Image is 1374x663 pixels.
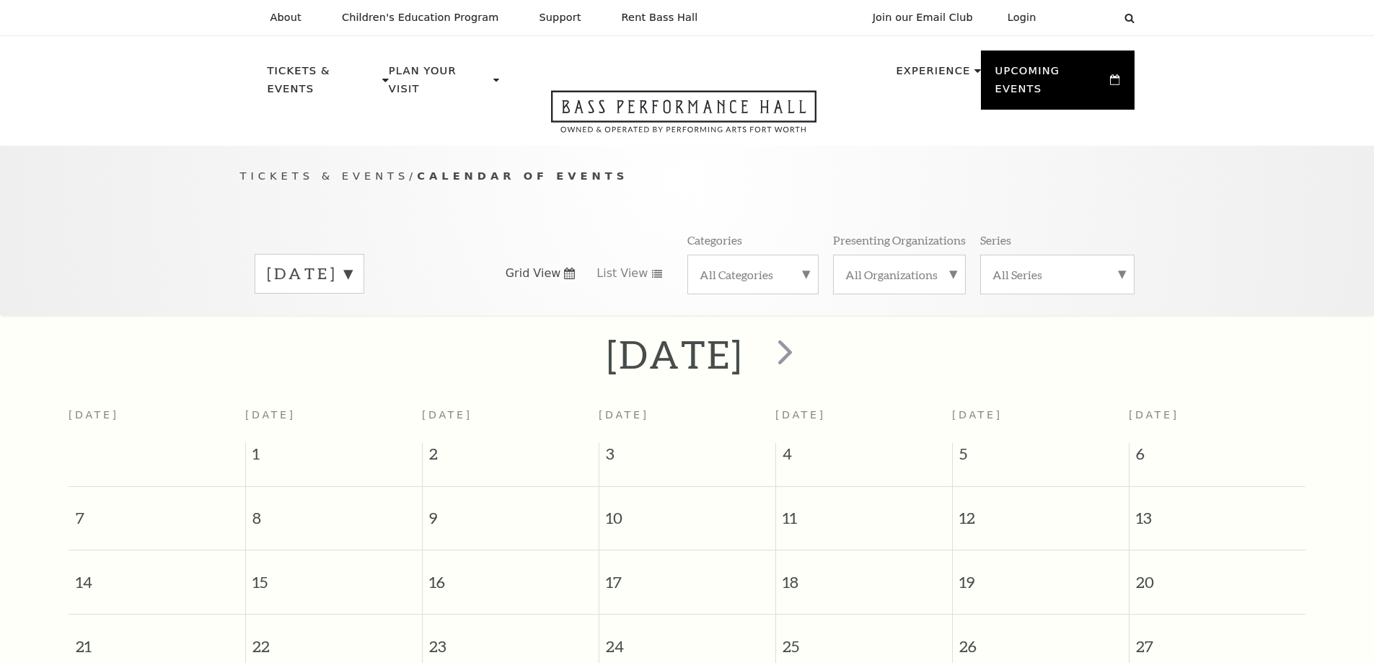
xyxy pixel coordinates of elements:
[1129,550,1306,600] span: 20
[607,331,743,377] h2: [DATE]
[267,263,352,285] label: [DATE]
[422,409,472,421] span: [DATE]
[599,443,775,472] span: 3
[246,550,422,600] span: 15
[1129,409,1179,421] span: [DATE]
[952,409,1003,421] span: [DATE]
[246,487,422,537] span: 8
[776,443,952,472] span: 4
[700,267,806,282] label: All Categories
[995,62,1107,106] p: Upcoming Events
[953,487,1129,537] span: 12
[896,62,970,88] p: Experience
[775,409,826,421] span: [DATE]
[953,443,1129,472] span: 5
[69,550,245,600] span: 14
[423,443,599,472] span: 2
[833,232,966,247] p: Presenting Organizations
[599,409,649,421] span: [DATE]
[1129,487,1306,537] span: 13
[599,550,775,600] span: 17
[980,232,1011,247] p: Series
[596,265,648,281] span: List View
[342,12,499,24] p: Children's Education Program
[389,62,490,106] p: Plan Your Visit
[423,487,599,537] span: 9
[687,232,742,247] p: Categories
[268,62,379,106] p: Tickets & Events
[622,12,698,24] p: Rent Bass Hall
[1060,11,1111,25] select: Select:
[1129,443,1306,472] span: 6
[506,265,561,281] span: Grid View
[757,329,809,380] button: next
[417,170,628,182] span: Calendar of Events
[245,409,296,421] span: [DATE]
[776,487,952,537] span: 11
[270,12,301,24] p: About
[776,550,952,600] span: 18
[953,550,1129,600] span: 19
[599,487,775,537] span: 10
[423,550,599,600] span: 16
[69,487,245,537] span: 7
[69,400,245,443] th: [DATE]
[246,443,422,472] span: 1
[540,12,581,24] p: Support
[845,267,954,282] label: All Organizations
[240,167,1135,185] p: /
[992,267,1122,282] label: All Series
[240,170,410,182] span: Tickets & Events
